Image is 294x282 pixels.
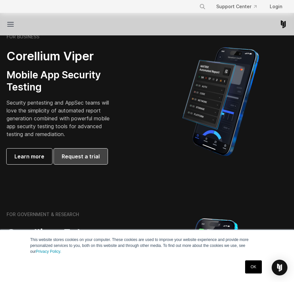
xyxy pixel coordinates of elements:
[36,249,61,254] a: Privacy Policy.
[7,149,52,164] a: Learn more
[7,69,115,93] h3: Mobile App Security Testing
[264,1,287,12] a: Login
[7,226,131,241] h2: Corellium Falcon
[7,211,79,217] h6: FOR GOVERNMENT & RESEARCH
[171,44,270,159] img: Corellium MATRIX automated report on iPhone showing app vulnerability test results across securit...
[197,1,208,12] button: Search
[30,237,264,254] p: This website stores cookies on your computer. These cookies are used to improve your website expe...
[7,49,115,64] h2: Corellium Viper
[211,1,262,12] a: Support Center
[279,20,287,28] a: Corellium Home
[194,1,287,12] div: Navigation Menu
[54,149,108,164] a: Request a trial
[14,152,44,160] span: Learn more
[245,260,262,273] a: OK
[7,99,115,138] p: Security pentesting and AppSec teams will love the simplicity of automated report generation comb...
[272,260,287,275] div: Open Intercom Messenger
[7,34,39,40] h6: FOR BUSINESS
[62,152,100,160] span: Request a trial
